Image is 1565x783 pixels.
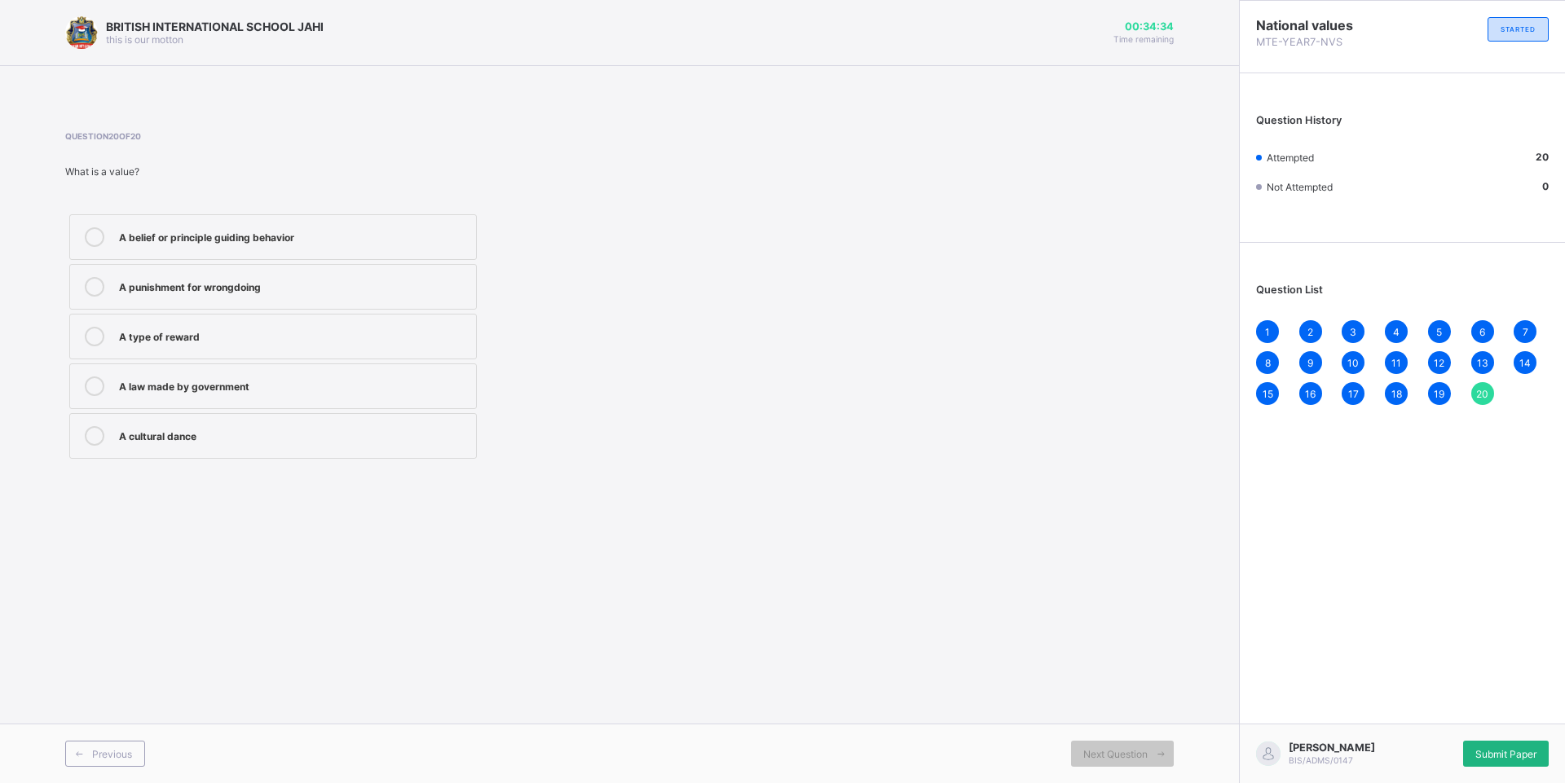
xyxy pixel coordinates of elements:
[1307,357,1313,369] span: 9
[119,327,468,343] div: A type of reward
[92,748,132,760] span: Previous
[1113,20,1174,33] span: 00:34:34
[1347,357,1359,369] span: 10
[1305,388,1316,400] span: 16
[65,131,758,141] span: Question 20 of 20
[1113,34,1174,44] span: Time remaining
[119,426,468,442] div: A cultural dance
[1256,284,1323,296] span: Question List
[1501,25,1536,33] span: STARTED
[1289,755,1353,765] span: BIS/ADMS/0147
[1083,748,1148,760] span: Next Question
[1267,181,1333,193] span: Not Attempted
[1263,388,1273,400] span: 15
[1479,326,1485,338] span: 6
[1265,357,1271,369] span: 8
[1289,741,1375,754] span: [PERSON_NAME]
[1391,388,1402,400] span: 18
[119,376,468,393] div: A law made by government
[1475,748,1536,760] span: Submit Paper
[106,33,183,46] span: this is our motton
[1434,357,1444,369] span: 12
[1477,357,1488,369] span: 13
[119,227,468,244] div: A belief or principle guiding behavior
[65,165,758,178] div: What is a value?
[1476,388,1488,400] span: 20
[1256,114,1342,126] span: Question History
[1307,326,1313,338] span: 2
[1536,151,1549,163] b: 20
[1350,326,1356,338] span: 3
[1391,357,1401,369] span: 11
[119,277,468,293] div: A punishment for wrongdoing
[1519,357,1531,369] span: 14
[1436,326,1442,338] span: 5
[1542,180,1549,192] b: 0
[1267,152,1314,164] span: Attempted
[1265,326,1270,338] span: 1
[1348,388,1359,400] span: 17
[1256,17,1403,33] span: National values
[1523,326,1528,338] span: 7
[1256,36,1403,48] span: MTE-YEAR7-NVS
[1434,388,1444,400] span: 19
[1393,326,1400,338] span: 4
[106,20,324,33] span: BRITISH INTERNATIONAL SCHOOL JAHI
